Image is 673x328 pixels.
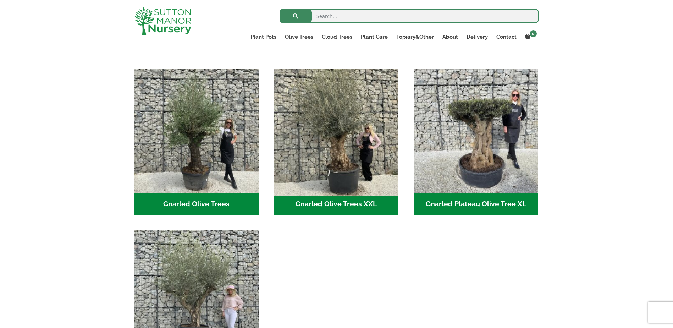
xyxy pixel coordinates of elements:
a: About [438,32,462,42]
h2: Gnarled Plateau Olive Tree XL [414,193,538,215]
h2: Gnarled Olive Trees [134,193,259,215]
a: Topiary&Other [392,32,438,42]
img: Gnarled Olive Trees [134,69,259,193]
a: Plant Care [357,32,392,42]
a: Visit product category Gnarled Olive Trees XXL [274,69,398,215]
img: Gnarled Olive Trees XXL [271,65,402,196]
h2: Gnarled Olive Trees XXL [274,193,398,215]
span: 0 [530,30,537,37]
input: Search... [280,9,539,23]
a: Visit product category Gnarled Olive Trees [134,69,259,215]
a: Cloud Trees [318,32,357,42]
a: Contact [492,32,521,42]
a: Visit product category Gnarled Plateau Olive Tree XL [414,69,538,215]
a: 0 [521,32,539,42]
a: Olive Trees [281,32,318,42]
img: logo [134,7,191,35]
a: Delivery [462,32,492,42]
img: Gnarled Plateau Olive Tree XL [414,69,538,193]
a: Plant Pots [246,32,281,42]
